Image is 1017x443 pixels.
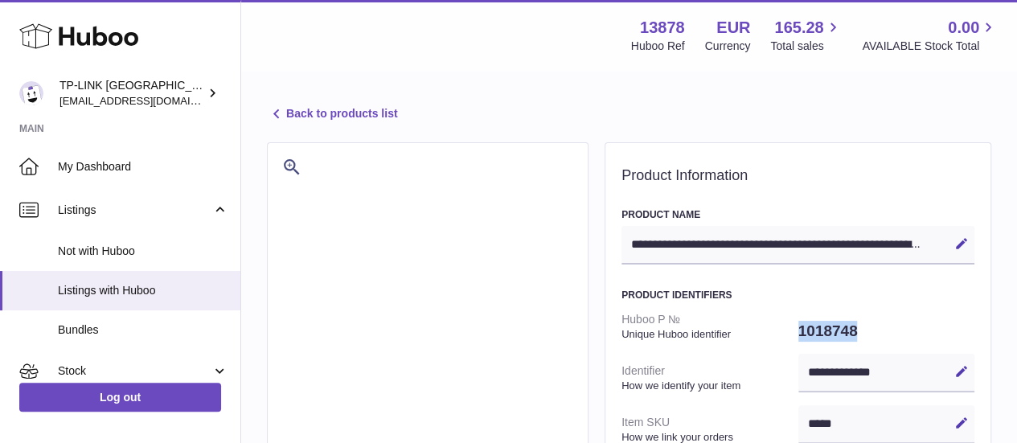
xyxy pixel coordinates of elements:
[774,17,823,39] span: 165.28
[58,322,228,338] span: Bundles
[621,357,798,399] dt: Identifier
[621,167,974,185] h2: Product Information
[948,17,979,39] span: 0.00
[621,306,798,347] dt: Huboo P №
[59,94,236,107] span: [EMAIL_ADDRESS][DOMAIN_NAME]
[621,208,974,221] h3: Product Name
[19,383,221,412] a: Log out
[631,39,685,54] div: Huboo Ref
[58,244,228,259] span: Not with Huboo
[58,283,228,298] span: Listings with Huboo
[705,39,751,54] div: Currency
[621,327,794,342] strong: Unique Huboo identifier
[770,17,842,54] a: 165.28 Total sales
[716,17,750,39] strong: EUR
[621,289,974,301] h3: Product Identifiers
[59,78,204,109] div: TP-LINK [GEOGRAPHIC_DATA], SOCIEDAD LIMITADA
[58,159,228,174] span: My Dashboard
[58,203,211,218] span: Listings
[770,39,842,54] span: Total sales
[267,105,397,124] a: Back to products list
[862,17,998,54] a: 0.00 AVAILABLE Stock Total
[58,363,211,379] span: Stock
[19,81,43,105] img: internalAdmin-13878@internal.huboo.com
[798,314,975,348] dd: 1018748
[621,379,794,393] strong: How we identify your item
[862,39,998,54] span: AVAILABLE Stock Total
[640,17,685,39] strong: 13878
